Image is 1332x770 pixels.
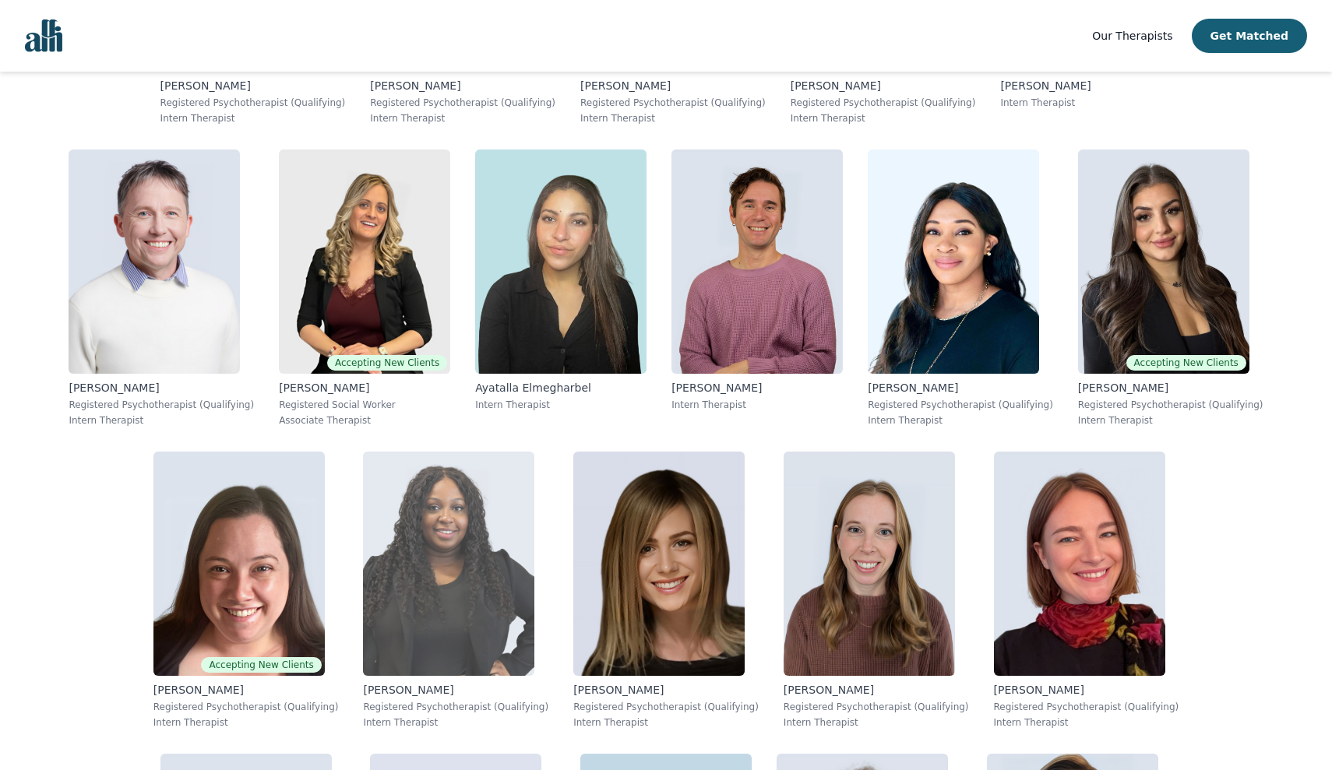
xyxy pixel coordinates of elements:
[56,137,266,439] a: Marc_Sommerville[PERSON_NAME]Registered Psychotherapist (Qualifying)Intern Therapist
[160,78,346,93] p: [PERSON_NAME]
[580,112,766,125] p: Intern Therapist
[160,97,346,109] p: Registered Psychotherapist (Qualifying)
[868,380,1053,396] p: [PERSON_NAME]
[327,355,447,371] span: Accepting New Clients
[994,452,1165,676] img: Jillian_Newfield
[573,452,745,676] img: Nechama_Zuchter
[1078,399,1263,411] p: Registered Psychotherapist (Qualifying)
[994,716,1179,729] p: Intern Therapist
[671,149,843,374] img: Qualia_Reed
[201,657,321,673] span: Accepting New Clients
[363,682,548,698] p: [PERSON_NAME]
[1078,149,1249,374] img: Rojean_Tasbihdoust
[141,439,351,741] a: Jennifer_WeberAccepting New Clients[PERSON_NAME]Registered Psychotherapist (Qualifying)Intern The...
[363,716,548,729] p: Intern Therapist
[791,78,976,93] p: [PERSON_NAME]
[153,452,325,676] img: Jennifer_Weber
[671,399,843,411] p: Intern Therapist
[994,701,1179,713] p: Registered Psychotherapist (Qualifying)
[573,716,759,729] p: Intern Therapist
[25,19,62,52] img: alli logo
[994,682,1179,698] p: [PERSON_NAME]
[659,137,855,439] a: Qualia_Reed[PERSON_NAME]Intern Therapist
[370,78,555,93] p: [PERSON_NAME]
[784,701,969,713] p: Registered Psychotherapist (Qualifying)
[1092,30,1172,42] span: Our Therapists
[1078,380,1263,396] p: [PERSON_NAME]
[1000,78,1172,93] p: [PERSON_NAME]
[160,112,346,125] p: Intern Therapist
[153,682,339,698] p: [PERSON_NAME]
[279,414,450,427] p: Associate Therapist
[784,716,969,729] p: Intern Therapist
[791,97,976,109] p: Registered Psychotherapist (Qualifying)
[279,399,450,411] p: Registered Social Worker
[671,380,843,396] p: [PERSON_NAME]
[573,701,759,713] p: Registered Psychotherapist (Qualifying)
[1066,137,1276,439] a: Rojean_TasbihdoustAccepting New Clients[PERSON_NAME]Registered Psychotherapist (Qualifying)Intern...
[868,149,1039,374] img: Liz_Zaranyika
[771,439,981,741] a: Lauren_De Rijcke[PERSON_NAME]Registered Psychotherapist (Qualifying)Intern Therapist
[580,78,766,93] p: [PERSON_NAME]
[855,137,1066,439] a: Liz_Zaranyika[PERSON_NAME]Registered Psychotherapist (Qualifying)Intern Therapist
[279,380,450,396] p: [PERSON_NAME]
[475,149,647,374] img: Ayatalla_Elmegharbel
[351,439,561,741] a: Sheneka_Myers[PERSON_NAME]Registered Psychotherapist (Qualifying)Intern Therapist
[1000,97,1172,109] p: Intern Therapist
[363,701,548,713] p: Registered Psychotherapist (Qualifying)
[1192,19,1307,53] button: Get Matched
[573,682,759,698] p: [PERSON_NAME]
[580,97,766,109] p: Registered Psychotherapist (Qualifying)
[363,452,534,676] img: Sheneka_Myers
[279,149,450,374] img: Rana_James
[475,380,647,396] p: Ayatalla Elmegharbel
[370,97,555,109] p: Registered Psychotherapist (Qualifying)
[1078,414,1263,427] p: Intern Therapist
[69,380,254,396] p: [PERSON_NAME]
[561,439,771,741] a: Nechama_Zuchter[PERSON_NAME]Registered Psychotherapist (Qualifying)Intern Therapist
[981,439,1192,741] a: Jillian_Newfield[PERSON_NAME]Registered Psychotherapist (Qualifying)Intern Therapist
[266,137,463,439] a: Rana_JamesAccepting New Clients[PERSON_NAME]Registered Social WorkerAssociate Therapist
[1126,355,1246,371] span: Accepting New Clients
[868,399,1053,411] p: Registered Psychotherapist (Qualifying)
[69,399,254,411] p: Registered Psychotherapist (Qualifying)
[868,414,1053,427] p: Intern Therapist
[69,149,240,374] img: Marc_Sommerville
[463,137,659,439] a: Ayatalla_ElmegharbelAyatalla ElmegharbelIntern Therapist
[153,701,339,713] p: Registered Psychotherapist (Qualifying)
[475,399,647,411] p: Intern Therapist
[69,414,254,427] p: Intern Therapist
[153,716,339,729] p: Intern Therapist
[1092,26,1172,45] a: Our Therapists
[784,452,955,676] img: Lauren_De Rijcke
[791,112,976,125] p: Intern Therapist
[784,682,969,698] p: [PERSON_NAME]
[370,112,555,125] p: Intern Therapist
